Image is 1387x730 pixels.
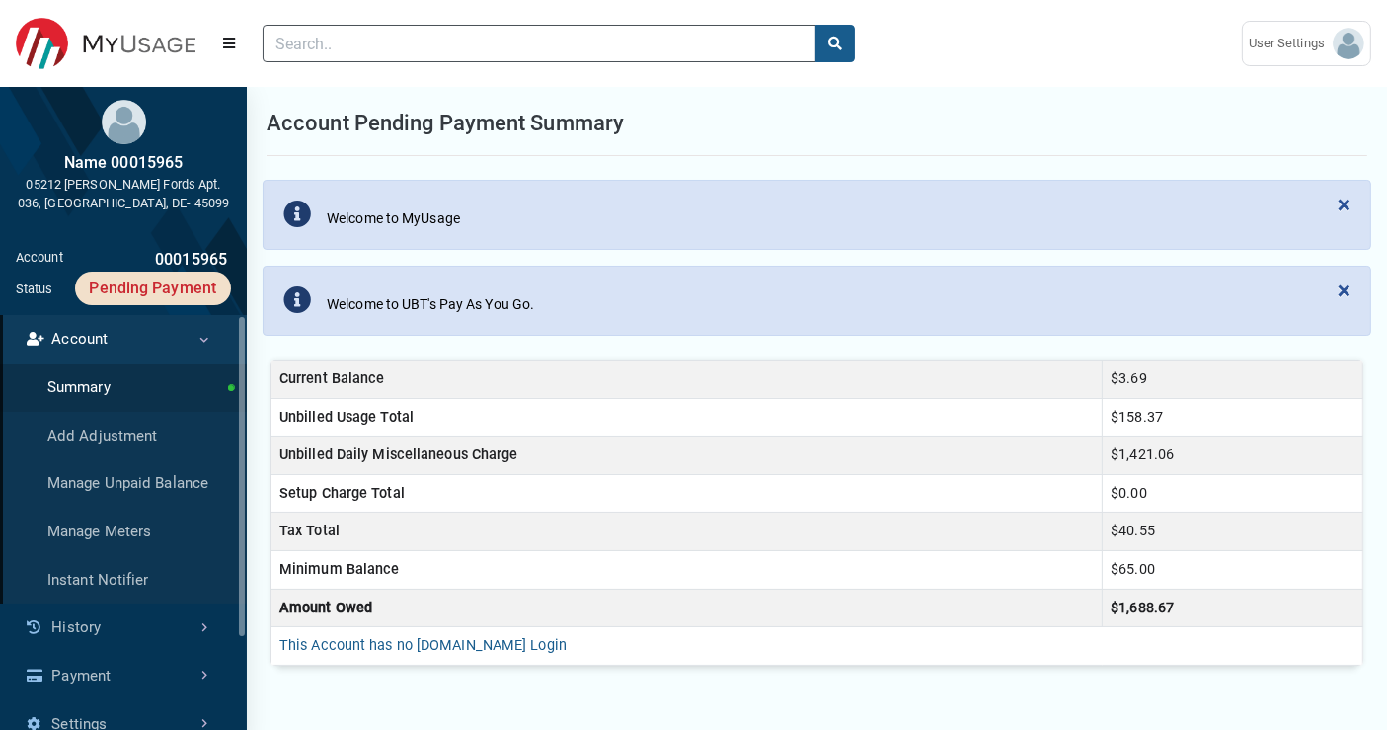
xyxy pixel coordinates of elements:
[16,175,231,212] div: 05212 [PERSON_NAME] Fords Apt. 036, [GEOGRAPHIC_DATA], DE- 45099
[1103,551,1363,590] td: $65.00
[1103,398,1363,437] td: $158.37
[1242,21,1371,66] a: User Settings
[1249,34,1333,53] span: User Settings
[1318,267,1370,314] button: Close
[1318,181,1370,228] button: Close
[271,437,1103,475] th: Unbilled Daily Miscellaneous Charge
[271,398,1103,437] th: Unbilled Usage Total
[267,107,624,139] h1: Account Pending Payment Summary
[271,474,1103,513] th: Setup Charge Total
[279,637,567,654] a: This Account has no [DOMAIN_NAME] Login
[271,513,1103,551] th: Tax Total
[271,551,1103,590] th: Minimum Balance
[271,361,1103,399] th: Current Balance
[1338,191,1350,218] span: ×
[75,272,232,305] div: Pending Payment
[1103,361,1363,399] td: $3.69
[1338,277,1350,304] span: ×
[16,280,53,298] div: Status
[1111,600,1174,616] strong: $1,688.67
[327,294,534,315] div: Welcome to UBT's Pay As You Go.
[263,25,816,62] input: Search
[16,151,231,175] div: Name 00015965
[1103,437,1363,475] td: $1,421.06
[815,25,855,62] button: search
[327,208,460,229] div: Welcome to MyUsage
[16,18,195,70] img: ESITESTV3 Logo
[279,600,372,616] strong: Amount Owed
[211,26,247,61] button: Menu
[63,248,231,272] div: 00015965
[1103,474,1363,513] td: $0.00
[16,248,63,272] div: Account
[1103,513,1363,551] td: $40.55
